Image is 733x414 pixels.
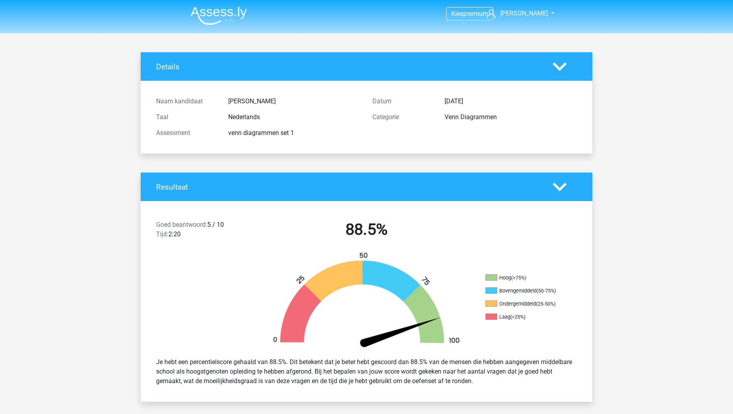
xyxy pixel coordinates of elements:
[222,128,366,138] div: venn diagrammen set 1
[439,112,583,122] div: Venn Diagrammen
[260,252,473,351] img: 89.5aedc6aefd8c.png
[222,97,366,106] div: [PERSON_NAME]
[485,287,565,294] li: Bovengemiddeld
[150,220,258,242] div: 5 / 10 2:20
[191,6,247,25] img: Assessly
[439,97,583,106] div: [DATE]
[366,112,439,122] div: Categorie
[463,10,488,17] span: premium
[484,9,549,18] a: [PERSON_NAME]
[485,300,565,308] li: Ondergemiddeld
[156,221,207,228] span: Goed beantwoord:
[451,10,463,17] span: Kies
[156,230,168,238] span: Tijd:
[222,112,366,122] div: Nederlands
[156,62,541,71] h4: Details
[500,9,548,17] span: [PERSON_NAME]
[150,97,222,106] div: Naam kandidaat
[150,112,222,122] div: Taal
[264,220,469,239] h2: 88.5%
[156,182,541,192] h4: Resultaat
[150,354,583,389] div: Je hebt een percentielscore gehaald van 88.5%. Dit betekent dat je beter hebt gescoord dan 88.5% ...
[511,275,526,281] div: (>75%)
[510,314,525,320] div: (<25%)
[447,8,493,19] a: Kiespremium
[536,288,556,294] div: (50-75%)
[150,128,222,138] div: Assessment
[366,97,439,106] div: Datum
[485,313,565,321] li: Laag
[536,301,555,307] div: (25-50%)
[485,274,565,281] li: Hoog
